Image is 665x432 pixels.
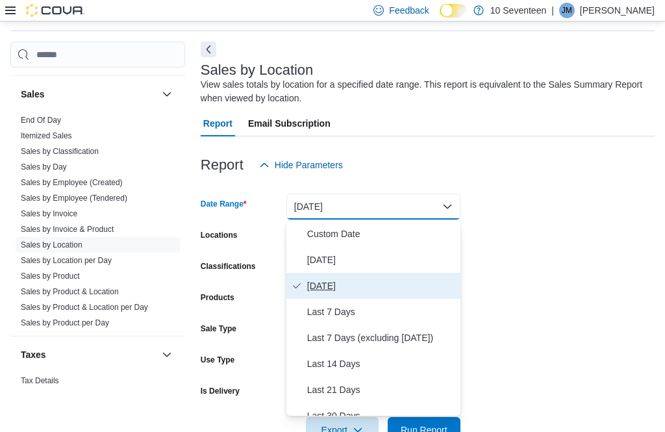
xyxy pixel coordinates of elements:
[307,408,455,424] span: Last 30 Days
[307,382,455,398] span: Last 21 Days
[307,330,455,346] span: Last 7 Days (excluding [DATE])
[201,292,234,303] label: Products
[307,304,455,320] span: Last 7 Days
[21,116,61,125] a: End Of Day
[201,386,240,396] label: Is Delivery
[21,225,114,234] a: Sales by Invoice & Product
[21,147,99,156] a: Sales by Classification
[201,199,247,209] label: Date Range
[21,88,45,101] h3: Sales
[248,110,331,136] span: Email Subscription
[21,240,82,249] a: Sales by Location
[307,252,455,268] span: [DATE]
[10,112,185,336] div: Sales
[201,355,234,365] label: Use Type
[203,110,232,136] span: Report
[26,4,84,17] img: Cova
[159,86,175,102] button: Sales
[201,157,244,173] h3: Report
[286,221,460,416] div: Select listbox
[490,3,546,18] p: 10 Seventeen
[307,278,455,294] span: [DATE]
[389,4,429,17] span: Feedback
[201,62,314,78] h3: Sales by Location
[21,348,46,361] h3: Taxes
[21,376,59,385] a: Tax Details
[307,226,455,242] span: Custom Date
[21,348,157,361] button: Taxes
[440,4,467,18] input: Dark Mode
[275,159,343,172] span: Hide Parameters
[21,131,72,140] a: Itemized Sales
[201,230,238,240] label: Locations
[21,287,119,296] a: Sales by Product & Location
[159,347,175,362] button: Taxes
[201,324,236,334] label: Sale Type
[21,256,112,265] a: Sales by Location per Day
[21,318,109,327] a: Sales by Product per Day
[201,78,648,105] div: View sales totals by location for a specified date range. This report is equivalent to the Sales ...
[551,3,554,18] p: |
[21,88,157,101] button: Sales
[307,356,455,372] span: Last 14 Days
[201,42,216,57] button: Next
[21,162,67,172] a: Sales by Day
[254,152,348,178] button: Hide Parameters
[580,3,655,18] p: [PERSON_NAME]
[559,3,575,18] div: Jeremy Mead
[562,3,572,18] span: JM
[21,178,123,187] a: Sales by Employee (Created)
[201,261,256,272] label: Classifications
[21,272,80,281] a: Sales by Product
[21,194,127,203] a: Sales by Employee (Tendered)
[286,194,460,220] button: [DATE]
[21,209,77,218] a: Sales by Invoice
[21,303,148,312] a: Sales by Product & Location per Day
[10,373,185,409] div: Taxes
